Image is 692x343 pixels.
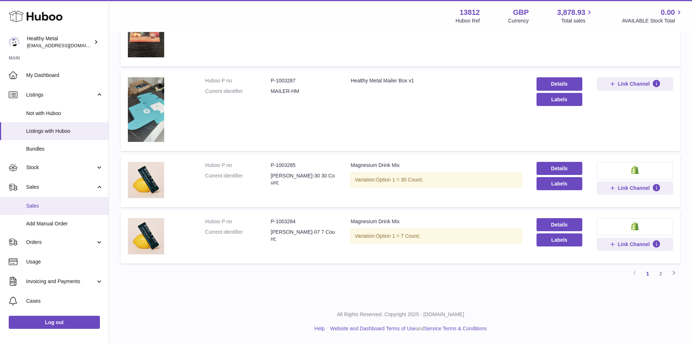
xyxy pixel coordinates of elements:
[26,278,96,285] span: Invoicing and Payments
[205,218,271,225] dt: Huboo P no
[618,81,650,87] span: Link Channel
[26,239,96,246] span: Orders
[557,8,586,17] span: 3,878.93
[597,77,673,90] button: Link Channel
[128,218,164,254] img: Magnesium Drink Mix
[537,93,582,106] button: Labels
[205,77,271,84] dt: Huboo P no
[271,172,336,186] dd: [PERSON_NAME]-30 30 Count;
[557,8,594,24] a: 3,878.93 Total sales
[537,177,582,190] button: Labels
[26,91,96,98] span: Listings
[328,325,487,332] li: and
[26,72,103,79] span: My Dashboard
[26,128,103,135] span: Listings with Huboo
[205,172,271,186] dt: Current identifier
[460,8,480,17] strong: 13812
[618,241,650,248] span: Link Channel
[351,162,522,169] div: Magnesium Drink Mix
[314,326,325,331] a: Help
[641,267,654,280] a: 1
[513,8,529,17] strong: GBP
[271,229,336,242] dd: [PERSON_NAME]-07 7 Count;
[351,172,522,187] div: Variation:
[508,17,529,24] div: Currency
[27,42,107,48] span: [EMAIL_ADDRESS][DOMAIN_NAME]
[26,164,96,171] span: Stock
[376,177,423,183] span: Option 1 = 30 Count;
[537,233,582,246] button: Labels
[424,326,487,331] a: Service Terms & Conditions
[456,17,480,24] div: Huboo Ref
[597,181,673,195] button: Link Channel
[205,88,271,95] dt: Current identifier
[115,311,686,318] p: All Rights Reserved. Copyright 2025 - [DOMAIN_NAME]
[376,233,420,239] span: Option 1 = 7 Count;
[351,229,522,244] div: Variation:
[26,146,103,152] span: Bundles
[561,17,594,24] span: Total sales
[26,258,103,265] span: Usage
[537,162,582,175] a: Details
[205,229,271,242] dt: Current identifier
[205,162,271,169] dt: Huboo P no
[9,316,100,329] a: Log out
[537,218,582,231] a: Details
[271,77,336,84] dd: P-1003287
[27,35,92,49] div: Healthy Metal
[618,185,650,191] span: Link Channel
[661,8,675,17] span: 0.00
[622,17,683,24] span: AVAILABLE Stock Total
[128,162,164,198] img: Magnesium Drink Mix
[330,326,416,331] a: Website and Dashboard Terms of Use
[26,220,103,227] span: Add Manual Order
[631,166,639,174] img: shopify-small.png
[26,184,96,191] span: Sales
[351,218,522,225] div: Magnesium Drink Mix
[9,37,20,48] img: internalAdmin-13812@internal.huboo.com
[271,218,336,225] dd: P-1003284
[26,110,103,117] span: Not with Huboo
[271,162,336,169] dd: P-1003285
[351,77,522,84] div: Healthy Metal Mailer Box v1
[622,8,683,24] a: 0.00 AVAILABLE Stock Total
[128,77,164,142] img: Healthy Metal Mailer Box v1
[631,222,639,230] img: shopify-small.png
[537,77,582,90] a: Details
[26,203,103,209] span: Sales
[271,88,336,95] dd: MAILER-HM
[26,298,103,305] span: Cases
[597,238,673,251] button: Link Channel
[654,267,667,280] a: 2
